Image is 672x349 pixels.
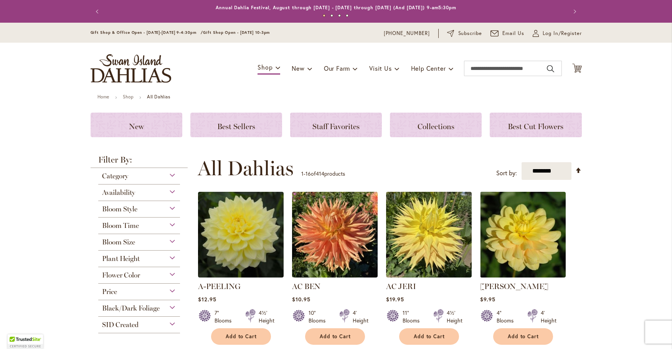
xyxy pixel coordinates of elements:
span: Email Us [502,30,524,37]
div: 4½' Height [447,309,462,324]
span: Collections [418,122,454,131]
div: 4' Height [541,309,556,324]
span: Add to Cart [508,333,539,340]
span: Gift Shop Open - [DATE] 10-3pm [203,30,270,35]
div: 4' Height [353,309,368,324]
img: AC BEN [292,192,378,278]
a: AC BEN [292,272,378,279]
span: Subscribe [458,30,482,37]
span: Gift Shop & Office Open - [DATE]-[DATE] 9-4:30pm / [91,30,203,35]
a: Staff Favorites [290,113,382,137]
span: Black/Dark Foliage [102,304,160,312]
span: 16 [305,170,311,177]
span: 414 [316,170,324,177]
span: Category [102,172,128,180]
span: Bloom Style [102,205,137,213]
button: 1 of 4 [323,14,325,17]
a: Home [97,94,109,100]
a: Best Sellers [190,113,282,137]
span: Shop [258,63,272,71]
button: 3 of 4 [338,14,341,17]
span: New [129,122,144,131]
span: Our Farm [324,64,350,72]
div: 11" Blooms [403,309,424,324]
span: Bloom Time [102,221,139,230]
label: Sort by: [496,166,517,180]
span: New [292,64,304,72]
a: Subscribe [447,30,482,37]
a: Collections [390,113,482,137]
span: Visit Us [369,64,391,72]
a: Email Us [490,30,524,37]
span: Bloom Size [102,238,135,246]
span: All Dahlias [198,157,294,180]
span: Plant Height [102,254,140,263]
img: AHOY MATEY [480,192,566,278]
strong: All Dahlias [147,94,170,100]
a: A-Peeling [198,272,284,279]
span: Log In/Register [543,30,582,37]
div: 10" Blooms [309,309,330,324]
span: Best Sellers [217,122,255,131]
a: [PHONE_NUMBER] [384,30,430,37]
p: - of products [301,168,345,180]
span: Flower Color [102,271,140,279]
strong: Filter By: [91,156,188,168]
a: AC Jeri [386,272,472,279]
button: Add to Cart [493,328,553,345]
span: Availability [102,188,135,197]
span: $19.95 [386,296,404,303]
a: Annual Dahlia Festival, August through [DATE] - [DATE] through [DATE] (And [DATE]) 9-am5:30pm [216,5,456,10]
span: $10.95 [292,296,310,303]
a: store logo [91,54,171,83]
span: $12.95 [198,296,216,303]
a: New [91,113,182,137]
img: AC Jeri [386,192,472,278]
a: [PERSON_NAME] [480,282,548,291]
div: 4" Blooms [497,309,518,324]
button: 4 of 4 [346,14,348,17]
button: Next [566,4,582,19]
span: $9.95 [480,296,495,303]
span: SID Created [102,321,139,329]
span: Add to Cart [320,333,351,340]
button: Add to Cart [211,328,271,345]
div: 7" Blooms [215,309,236,324]
button: Previous [91,4,106,19]
img: A-Peeling [198,192,284,278]
button: 2 of 4 [330,14,333,17]
span: Best Cut Flowers [508,122,563,131]
button: Add to Cart [305,328,365,345]
span: Staff Favorites [312,122,360,131]
span: 1 [301,170,304,177]
div: 4½' Height [259,309,274,324]
iframe: Launch Accessibility Center [6,322,27,343]
span: Price [102,288,117,296]
a: A-PEELING [198,282,241,291]
a: Shop [123,94,134,100]
a: AC BEN [292,282,320,291]
span: Add to Cart [414,333,445,340]
span: Add to Cart [226,333,257,340]
a: Log In/Register [533,30,582,37]
button: Add to Cart [399,328,459,345]
a: AHOY MATEY [480,272,566,279]
a: Best Cut Flowers [490,113,581,137]
a: AC JERI [386,282,416,291]
span: Help Center [411,64,446,72]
